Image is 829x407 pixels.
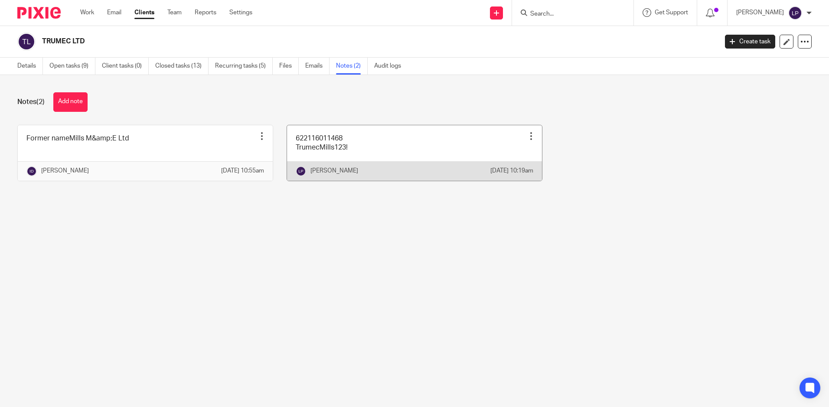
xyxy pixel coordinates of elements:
[374,58,408,75] a: Audit logs
[49,58,95,75] a: Open tasks (9)
[17,7,61,19] img: Pixie
[529,10,607,18] input: Search
[155,58,209,75] a: Closed tasks (13)
[788,6,802,20] img: svg%3E
[305,58,330,75] a: Emails
[655,10,688,16] span: Get Support
[53,92,88,112] button: Add note
[134,8,154,17] a: Clients
[107,8,121,17] a: Email
[36,98,45,105] span: (2)
[490,166,533,175] p: [DATE] 10:19am
[279,58,299,75] a: Files
[80,8,94,17] a: Work
[42,37,578,46] h2: TRUMEC LTD
[17,58,43,75] a: Details
[195,8,216,17] a: Reports
[736,8,784,17] p: [PERSON_NAME]
[26,166,37,176] img: svg%3E
[17,98,45,107] h1: Notes
[310,166,358,175] p: [PERSON_NAME]
[102,58,149,75] a: Client tasks (0)
[17,33,36,51] img: svg%3E
[336,58,368,75] a: Notes (2)
[229,8,252,17] a: Settings
[215,58,273,75] a: Recurring tasks (5)
[296,166,306,176] img: svg%3E
[41,166,89,175] p: [PERSON_NAME]
[221,166,264,175] p: [DATE] 10:55am
[725,35,775,49] a: Create task
[167,8,182,17] a: Team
